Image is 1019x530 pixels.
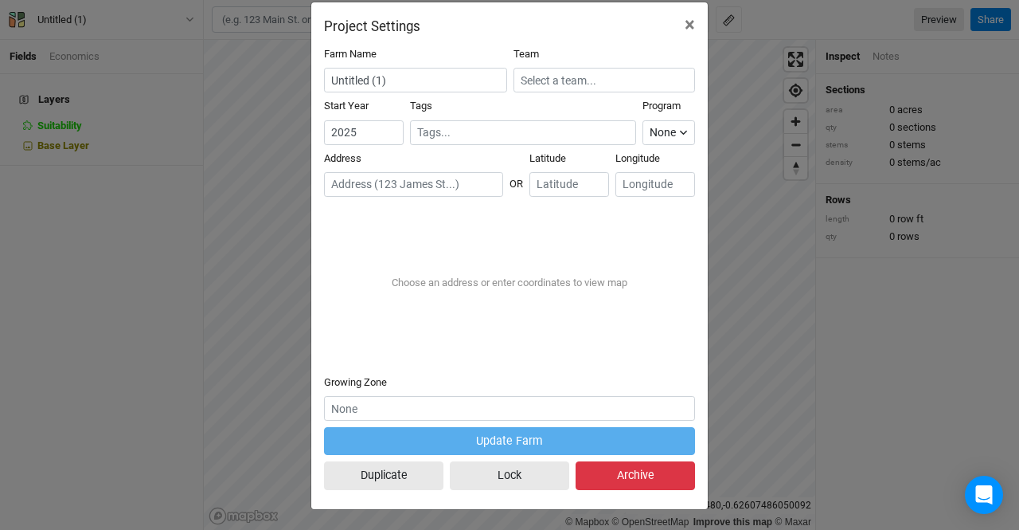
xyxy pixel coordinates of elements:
button: Close [672,2,708,47]
input: Longitude [615,172,695,197]
input: Start Year [324,120,404,145]
label: Longitude [615,151,660,166]
label: Farm Name [324,47,377,61]
input: Latitude [529,172,609,197]
label: Growing Zone [324,375,387,390]
input: Project/Farm Name [324,68,507,92]
div: Choose an address or enter coordinates to view map [379,263,640,303]
div: Open Intercom Messenger [965,476,1003,514]
label: Program [642,99,681,113]
label: Team [513,47,539,61]
h2: Project Settings [324,18,420,34]
input: Tags... [417,124,629,141]
label: Start Year [324,99,369,113]
div: OR [509,164,523,191]
button: Duplicate [324,461,443,489]
button: Lock [450,461,569,489]
input: None [324,396,695,421]
div: None [650,124,676,141]
button: Update Farm [324,427,695,455]
label: Latitude [529,151,566,166]
input: Select a team... [513,68,695,92]
button: Archive [576,461,695,489]
label: Address [324,151,361,166]
label: Tags [410,99,432,113]
span: × [685,14,695,36]
button: None [642,120,695,145]
input: Address (123 James St...) [324,172,503,197]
